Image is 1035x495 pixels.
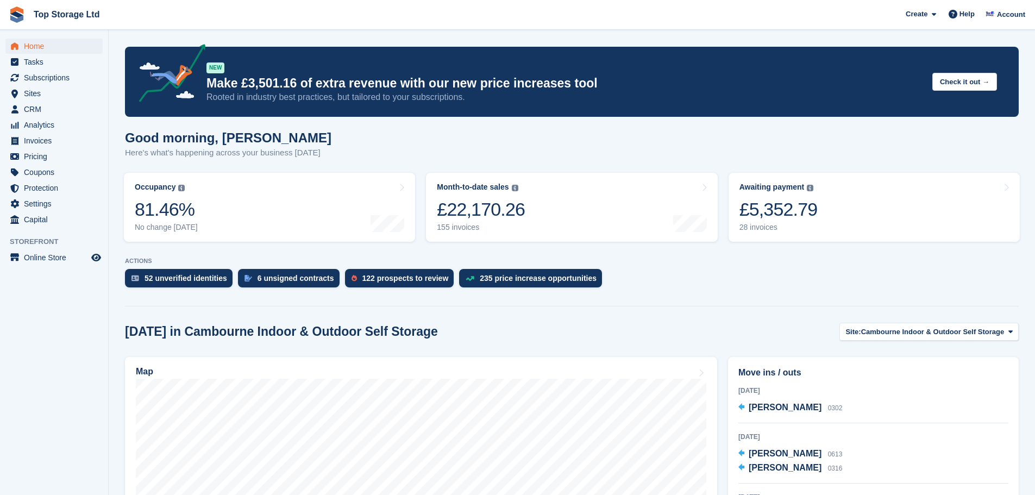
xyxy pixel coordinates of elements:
span: Subscriptions [24,70,89,85]
span: Settings [24,196,89,211]
div: [DATE] [738,386,1008,396]
a: menu [5,39,103,54]
div: Occupancy [135,183,175,192]
a: Top Storage Ltd [29,5,104,23]
div: NEW [206,62,224,73]
a: menu [5,149,103,164]
span: Invoices [24,133,89,148]
p: Here's what's happening across your business [DATE] [125,147,331,159]
p: Rooted in industry best practices, but tailored to your subscriptions. [206,91,924,103]
span: Protection [24,180,89,196]
a: Awaiting payment £5,352.79 28 invoices [729,173,1020,242]
a: Occupancy 81.46% No change [DATE] [124,173,415,242]
span: Online Store [24,250,89,265]
div: 235 price increase opportunities [480,274,597,283]
span: [PERSON_NAME] [749,449,821,458]
img: stora-icon-8386f47178a22dfd0bd8f6a31ec36ba5ce8667c1dd55bd0f319d3a0aa187defe.svg [9,7,25,23]
div: 155 invoices [437,223,525,232]
a: menu [5,70,103,85]
div: 28 invoices [739,223,818,232]
a: [PERSON_NAME] 0613 [738,447,842,461]
span: Cambourne Indoor & Outdoor Self Storage [861,327,1005,337]
img: price_increase_opportunities-93ffe204e8149a01c8c9dc8f82e8f89637d9d84a8eef4429ea346261dce0b2c0.svg [466,276,474,281]
span: [PERSON_NAME] [749,403,821,412]
div: £22,170.26 [437,198,525,221]
span: [PERSON_NAME] [749,463,821,472]
span: Home [24,39,89,54]
a: Month-to-date sales £22,170.26 155 invoices [426,173,717,242]
a: 235 price increase opportunities [459,269,607,293]
a: menu [5,212,103,227]
a: menu [5,180,103,196]
span: Account [997,9,1025,20]
span: Storefront [10,236,108,247]
a: [PERSON_NAME] 0316 [738,461,842,475]
span: Capital [24,212,89,227]
p: Make £3,501.16 of extra revenue with our new price increases tool [206,76,924,91]
h2: Map [136,367,153,377]
p: ACTIONS [125,258,1019,265]
img: price-adjustments-announcement-icon-8257ccfd72463d97f412b2fc003d46551f7dbcb40ab6d574587a9cd5c0d94... [130,44,206,106]
img: verify_identity-adf6edd0f0f0b5bbfe63781bf79b02c33cf7c696d77639b501bdc392416b5a36.svg [131,275,139,281]
a: menu [5,133,103,148]
span: Pricing [24,149,89,164]
img: icon-info-grey-7440780725fd019a000dd9b08b2336e03edf1995a4989e88bcd33f0948082b44.svg [178,185,185,191]
div: 52 unverified identities [145,274,227,283]
span: Coupons [24,165,89,180]
button: Check it out → [932,73,997,91]
span: 0316 [828,465,843,472]
a: [PERSON_NAME] 0302 [738,401,842,415]
a: menu [5,102,103,117]
h2: Move ins / outs [738,366,1008,379]
span: Sites [24,86,89,101]
img: icon-info-grey-7440780725fd019a000dd9b08b2336e03edf1995a4989e88bcd33f0948082b44.svg [512,185,518,191]
div: [DATE] [738,432,1008,442]
span: Create [906,9,927,20]
img: icon-info-grey-7440780725fd019a000dd9b08b2336e03edf1995a4989e88bcd33f0948082b44.svg [807,185,813,191]
a: Preview store [90,251,103,264]
span: 0302 [828,404,843,412]
a: menu [5,117,103,133]
span: Site: [845,327,861,337]
div: Awaiting payment [739,183,805,192]
img: Sam Topham [984,9,995,20]
img: prospect-51fa495bee0391a8d652442698ab0144808aea92771e9ea1ae160a38d050c398.svg [352,275,357,281]
div: 122 prospects to review [362,274,449,283]
span: Help [959,9,975,20]
h2: [DATE] in Cambourne Indoor & Outdoor Self Storage [125,324,438,339]
span: 0613 [828,450,843,458]
div: 6 unsigned contracts [258,274,334,283]
a: menu [5,54,103,70]
img: contract_signature_icon-13c848040528278c33f63329250d36e43548de30e8caae1d1a13099fd9432cc5.svg [244,275,252,281]
span: CRM [24,102,89,117]
a: 122 prospects to review [345,269,460,293]
a: 6 unsigned contracts [238,269,345,293]
a: menu [5,165,103,180]
div: 81.46% [135,198,198,221]
span: Analytics [24,117,89,133]
a: menu [5,86,103,101]
div: £5,352.79 [739,198,818,221]
span: Tasks [24,54,89,70]
div: No change [DATE] [135,223,198,232]
a: 52 unverified identities [125,269,238,293]
a: menu [5,250,103,265]
a: menu [5,196,103,211]
div: Month-to-date sales [437,183,509,192]
button: Site: Cambourne Indoor & Outdoor Self Storage [839,323,1019,341]
h1: Good morning, [PERSON_NAME] [125,130,331,145]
